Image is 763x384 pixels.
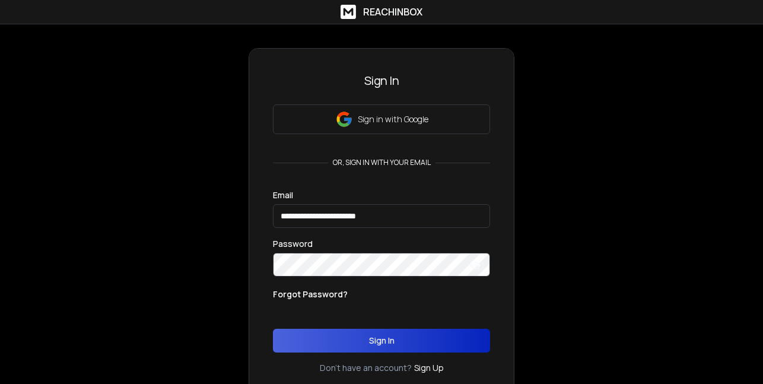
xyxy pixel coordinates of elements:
button: Sign In [273,329,490,353]
label: Password [273,240,313,248]
button: Sign in with Google [273,104,490,134]
p: or, sign in with your email [328,158,435,167]
a: Sign Up [414,362,444,374]
h3: Sign In [273,72,490,89]
a: ReachInbox [341,5,422,19]
p: Sign in with Google [358,113,428,125]
h1: ReachInbox [363,5,422,19]
p: Don't have an account? [320,362,412,374]
p: Forgot Password? [273,288,348,300]
label: Email [273,191,293,199]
